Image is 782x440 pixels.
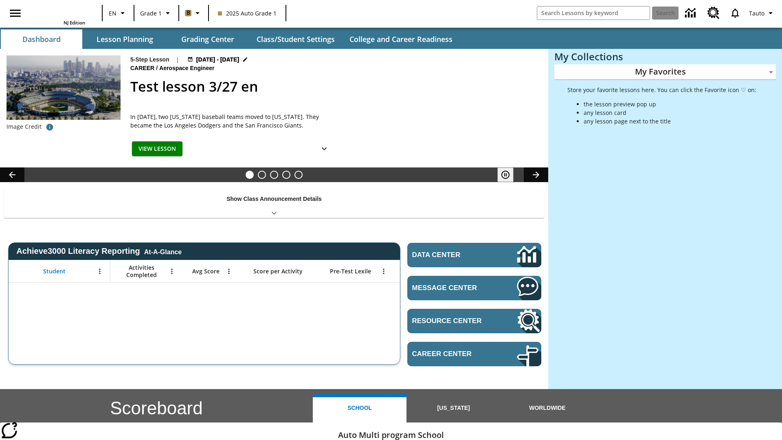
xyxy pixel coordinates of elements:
[258,171,266,179] button: Slide 2 Ask the Scientist: Furry Friends
[132,141,182,156] button: View Lesson
[407,276,541,300] a: Message Center
[140,9,162,18] span: Grade 1
[105,6,131,20] button: Language: EN, Select a language
[32,2,85,26] div: Home
[4,190,544,218] div: Show Class Announcement Details
[537,7,650,20] input: search field
[156,65,158,71] span: /
[282,171,290,179] button: Slide 4 Pre-release lesson
[680,2,703,24] a: Data Center
[1,29,82,49] button: Dashboard
[130,112,334,130] div: In [DATE], two [US_STATE] baseball teams moved to [US_STATE]. They became the Los Angeles Dodgers...
[130,112,334,130] span: In 1958, two New York baseball teams moved to California. They became the Los Angeles Dodgers and...
[64,20,85,26] span: NJ Edition
[159,64,216,73] span: Aerospace Engineer
[167,29,248,49] button: Grading Center
[32,3,85,20] a: Home
[412,284,492,292] span: Message Center
[746,6,779,20] button: Profile/Settings
[294,171,303,179] button: Slide 5 Remembering Justice O'Connor
[7,123,42,131] p: Image Credit
[378,265,390,277] button: Open Menu
[250,29,341,49] button: Class/Student Settings
[226,195,322,203] p: Show Class Announcement Details
[196,55,239,64] span: [DATE] - [DATE]
[3,1,27,25] button: Open side menu
[186,55,250,64] button: Aug 24 - Aug 24 Choose Dates
[407,342,541,366] a: Career Center
[218,9,277,18] span: 2025 Auto Grade 1
[749,9,764,18] span: Tauto
[246,171,254,179] button: Slide 1 Test lesson 3/27 en
[501,394,594,422] button: Worldwide
[330,268,371,275] span: Pre-Test Lexile
[703,2,725,24] a: Resource Center, Will open in new tab
[412,350,492,358] span: Career Center
[7,55,121,120] img: Dodgers stadium.
[130,76,538,97] h2: Test lesson 3/27 en
[343,29,459,49] button: College and Career Readiness
[223,265,235,277] button: Open Menu
[524,167,548,182] button: Lesson carousel, Next
[16,246,182,256] span: Achieve3000 Literacy Reporting
[94,265,106,277] button: Open Menu
[584,108,756,117] li: any lesson card
[84,29,165,49] button: Lesson Planning
[176,55,179,64] span: |
[407,309,541,333] a: Resource Center, Will open in new tab
[192,268,220,275] span: Avg Score
[567,86,756,94] p: Store your favorite lessons here. You can click the Favorite icon ♡ on:
[144,247,182,256] div: At-A-Glance
[497,167,522,182] div: Pause
[42,120,58,134] button: Image credit: David Sucsy/E+/Getty Images
[166,265,178,277] button: Open Menu
[725,2,746,24] a: Notifications
[182,6,206,20] button: Boost Class color is light brown. Change class color
[313,394,406,422] button: School
[554,51,776,62] h3: My Collections
[412,317,492,325] span: Resource Center
[114,264,168,279] span: Activities Completed
[554,64,776,80] div: My Favorites
[109,9,116,18] span: EN
[406,394,500,422] button: [US_STATE]
[43,268,66,275] span: Student
[412,251,489,259] span: Data Center
[584,117,756,125] li: any lesson page next to the title
[316,141,332,156] button: Show Details
[497,167,514,182] button: Pause
[270,171,278,179] button: Slide 3 Cars of the Future?
[130,55,169,64] p: 5-Step Lesson
[130,64,156,73] span: Career
[584,100,756,108] li: the lesson preview pop up
[137,6,176,20] button: Grade: Grade 1, Select a grade
[407,243,541,267] a: Data Center
[187,8,190,18] span: B
[253,268,303,275] span: Score per Activity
